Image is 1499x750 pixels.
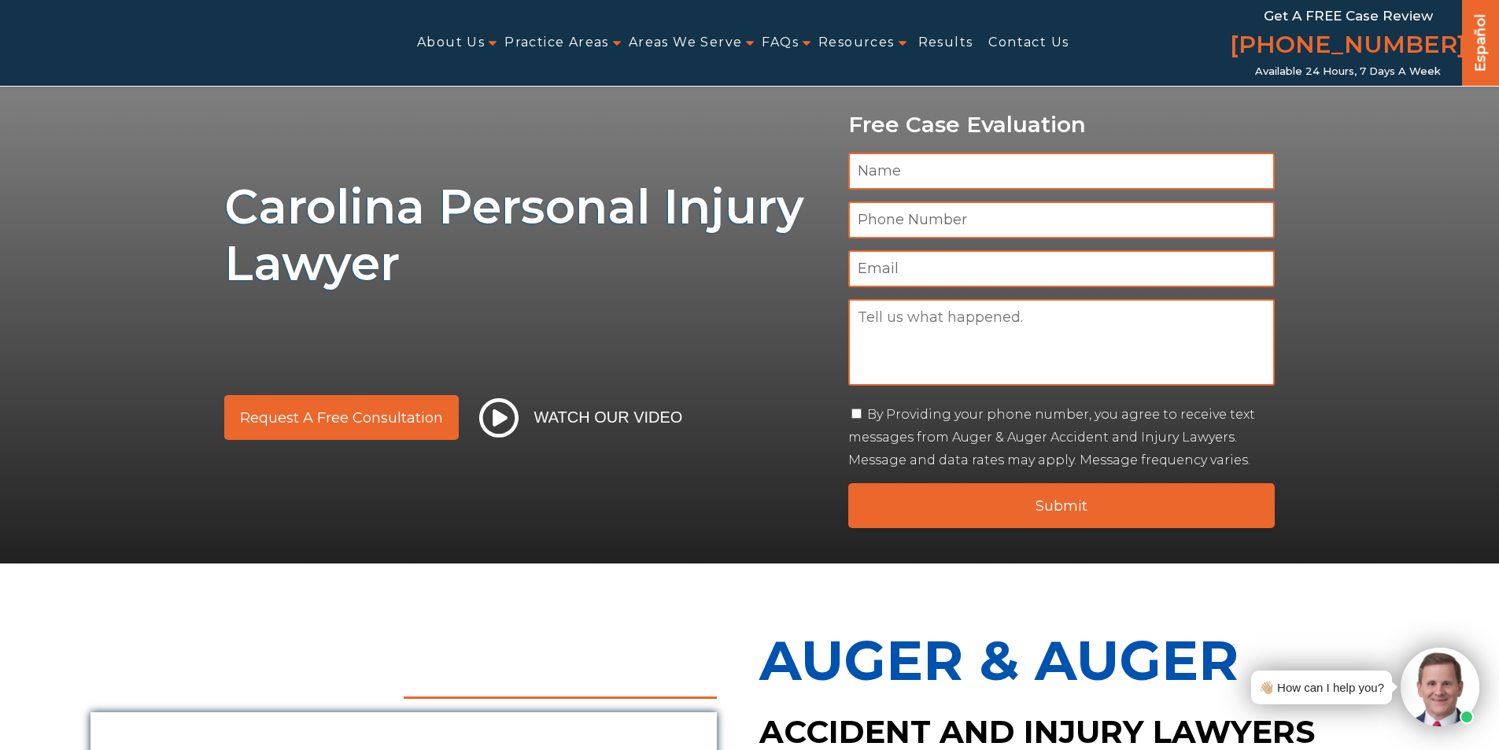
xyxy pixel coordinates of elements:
[1259,677,1384,698] div: 👋🏼 How can I help you?
[848,407,1255,467] label: By Providing your phone number, you agree to receive text messages from Auger & Auger Accident an...
[848,250,1276,287] input: Email
[474,397,688,438] button: Watch Our Video
[848,483,1276,528] input: Submit
[848,153,1276,190] input: Name
[224,179,829,292] h1: Carolina Personal Injury Lawyer
[240,411,443,425] span: Request a Free Consultation
[9,24,256,62] img: Auger & Auger Accident and Injury Lawyers Logo
[988,25,1069,61] a: Contact Us
[1264,8,1433,24] span: Get a FREE Case Review
[918,25,973,61] a: Results
[224,300,685,360] img: sub text
[848,201,1276,238] input: Phone Number
[1401,648,1479,726] img: Intaker widget Avatar
[504,25,609,61] a: Practice Areas
[629,25,743,61] a: Areas We Serve
[224,395,459,440] a: Request a Free Consultation
[762,25,799,61] a: FAQs
[848,113,1276,137] p: Free Case Evaluation
[1255,65,1441,78] span: Available 24 Hours, 7 Days a Week
[759,611,1409,710] p: Auger & Auger
[818,25,895,61] a: Resources
[1230,28,1466,65] a: [PHONE_NUMBER]
[417,25,485,61] a: About Us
